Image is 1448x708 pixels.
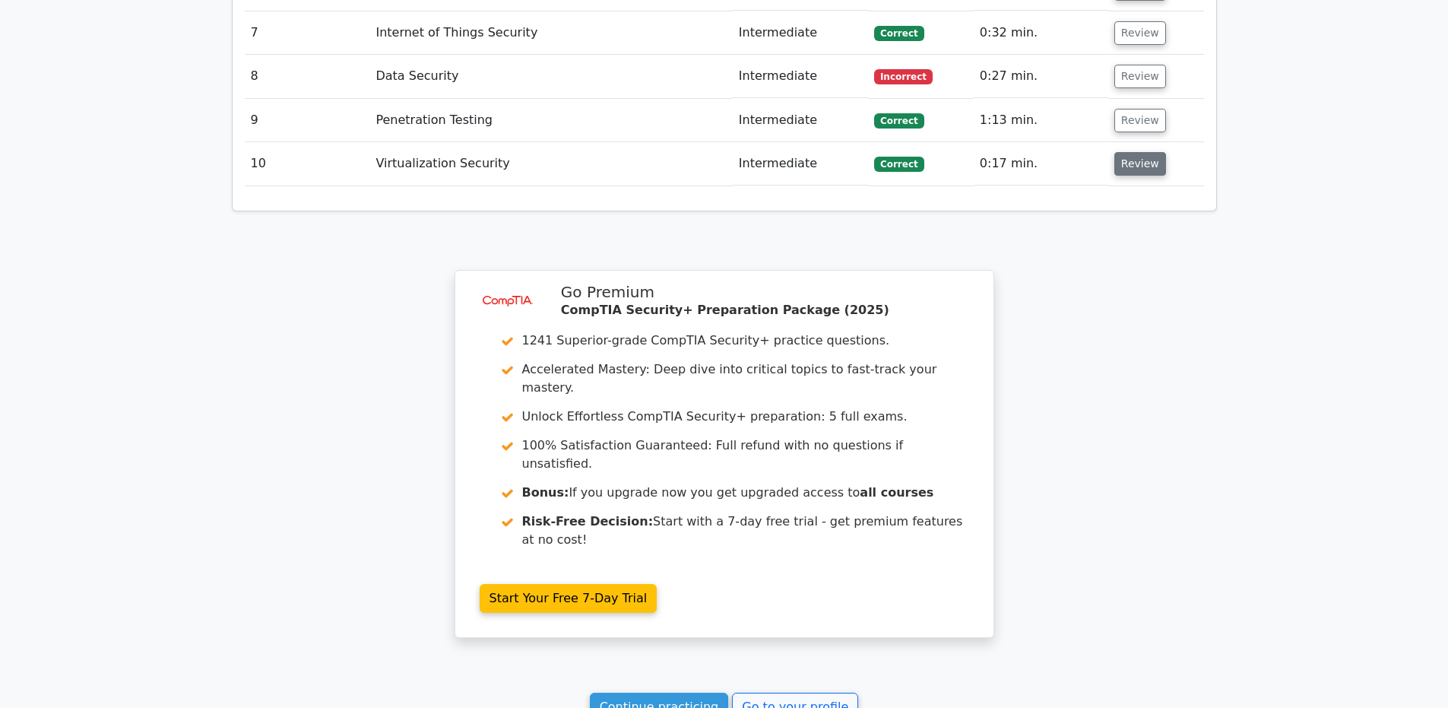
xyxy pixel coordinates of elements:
[245,99,370,142] td: 9
[245,11,370,55] td: 7
[1114,65,1166,88] button: Review
[974,142,1108,186] td: 0:17 min.
[369,55,732,98] td: Data Security
[874,113,924,129] span: Correct
[974,11,1108,55] td: 0:32 min.
[1114,152,1166,176] button: Review
[369,142,732,186] td: Virtualization Security
[369,11,732,55] td: Internet of Things Security
[245,55,370,98] td: 8
[874,69,933,84] span: Incorrect
[974,55,1108,98] td: 0:27 min.
[1114,109,1166,132] button: Review
[733,55,868,98] td: Intermediate
[245,142,370,186] td: 10
[733,99,868,142] td: Intermediate
[874,157,924,172] span: Correct
[480,584,657,613] a: Start Your Free 7-Day Trial
[974,99,1108,142] td: 1:13 min.
[369,99,732,142] td: Penetration Testing
[733,11,868,55] td: Intermediate
[1114,21,1166,45] button: Review
[733,142,868,186] td: Intermediate
[874,26,924,41] span: Correct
